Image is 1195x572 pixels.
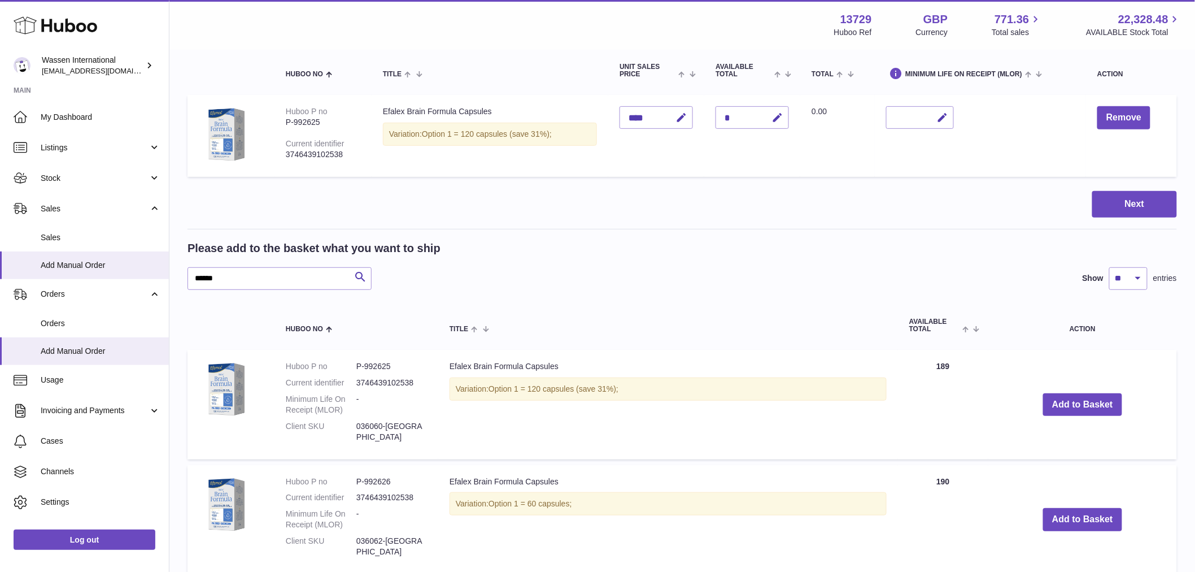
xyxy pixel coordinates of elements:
[489,384,618,393] span: Option 1 = 120 capsules (save 31%);
[923,12,948,27] strong: GBP
[356,378,427,388] dd: 3746439102538
[450,492,887,515] div: Variation:
[988,307,1177,344] th: Action
[450,378,887,401] div: Variation:
[41,318,160,329] span: Orders
[356,394,427,415] dd: -
[199,476,255,533] img: Efalex Brain Formula Capsules
[834,27,872,38] div: Huboo Ref
[286,421,356,443] dt: Client SKU
[41,203,149,214] span: Sales
[909,318,960,333] span: AVAILABLE Total
[187,241,441,256] h2: Please add to the basket what you want to ship
[199,106,255,163] img: Efalex Brain Formula Capsules
[1083,273,1104,284] label: Show
[286,492,356,503] dt: Current identifier
[812,71,834,78] span: Total
[716,63,771,78] span: AVAILABLE Total
[41,289,149,300] span: Orders
[450,326,468,333] span: Title
[41,260,160,271] span: Add Manual Order
[14,530,155,550] a: Log out
[620,63,675,78] span: Unit Sales Price
[1097,106,1150,129] button: Remove
[812,107,827,116] span: 0.00
[286,117,360,128] div: P-992625
[286,476,356,487] dt: Huboo P no
[41,375,160,385] span: Usage
[42,66,166,75] span: [EMAIL_ADDRESS][DOMAIN_NAME]
[1086,27,1181,38] span: AVAILABLE Stock Total
[438,350,898,459] td: Efalex Brain Formula Capsules
[41,405,149,416] span: Invoicing and Payments
[356,509,427,530] dd: -
[14,57,30,74] img: gemma.moses@wassen.com
[992,12,1042,38] a: 771.36 Total sales
[286,378,356,388] dt: Current identifier
[1043,508,1122,531] button: Add to Basket
[1118,12,1168,27] span: 22,328.48
[372,95,608,177] td: Efalex Brain Formula Capsules
[41,142,149,153] span: Listings
[356,536,427,557] dd: 036062-[GEOGRAPHIC_DATA]
[286,326,323,333] span: Huboo no
[356,476,427,487] dd: P-992626
[905,71,1022,78] span: Minimum Life On Receipt (MLOR)
[286,509,356,530] dt: Minimum Life On Receipt (MLOR)
[286,361,356,372] dt: Huboo P no
[489,499,572,508] span: Option 1 = 60 capsules;
[41,232,160,243] span: Sales
[916,27,948,38] div: Currency
[995,12,1029,27] span: 771.36
[41,466,160,477] span: Channels
[286,536,356,557] dt: Client SKU
[41,497,160,508] span: Settings
[41,346,160,357] span: Add Manual Order
[1043,393,1122,417] button: Add to Basket
[1086,12,1181,38] a: 22,328.48 AVAILABLE Stock Total
[1153,273,1177,284] span: entries
[1097,71,1166,78] div: Action
[356,492,427,503] dd: 3746439102538
[356,361,427,372] dd: P-992625
[1092,191,1177,218] button: Next
[840,12,872,27] strong: 13729
[286,107,328,116] div: Huboo P no
[286,394,356,415] dt: Minimum Life On Receipt (MLOR)
[286,149,360,160] div: 3746439102538
[383,71,402,78] span: Title
[356,421,427,443] dd: 036060-[GEOGRAPHIC_DATA]
[41,173,149,184] span: Stock
[41,436,160,447] span: Cases
[286,71,323,78] span: Huboo no
[286,139,344,148] div: Current identifier
[42,55,143,76] div: Wassen International
[898,350,988,459] td: 189
[992,27,1042,38] span: Total sales
[422,129,552,138] span: Option 1 = 120 capsules (save 31%);
[41,112,160,123] span: My Dashboard
[199,361,255,418] img: Efalex Brain Formula Capsules
[383,123,597,146] div: Variation:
